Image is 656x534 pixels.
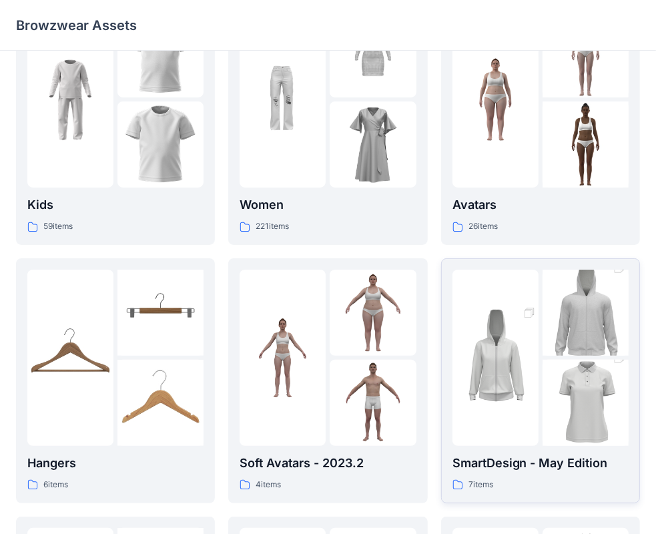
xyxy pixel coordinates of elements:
[256,220,289,234] p: 221 items
[330,270,416,356] img: folder 2
[468,478,493,492] p: 7 items
[452,293,539,423] img: folder 1
[27,454,204,473] p: Hangers
[240,57,326,143] img: folder 1
[256,478,281,492] p: 4 items
[117,270,204,356] img: folder 2
[117,360,204,446] img: folder 3
[43,220,73,234] p: 59 items
[240,454,416,473] p: Soft Avatars - 2023.2
[43,478,68,492] p: 6 items
[441,258,640,503] a: folder 1folder 2folder 3SmartDesign - May Edition7items
[117,101,204,188] img: folder 3
[543,11,629,97] img: folder 2
[330,11,416,97] img: folder 2
[16,258,215,503] a: folder 1folder 2folder 3Hangers6items
[543,338,629,468] img: folder 3
[240,314,326,400] img: folder 1
[452,57,539,143] img: folder 1
[228,258,427,503] a: folder 1folder 2folder 3Soft Avatars - 2023.24items
[543,248,629,378] img: folder 2
[117,11,204,97] img: folder 2
[27,314,113,400] img: folder 1
[452,196,629,214] p: Avatars
[452,454,629,473] p: SmartDesign - May Edition
[330,101,416,188] img: folder 3
[27,196,204,214] p: Kids
[27,57,113,143] img: folder 1
[240,196,416,214] p: Women
[330,360,416,446] img: folder 3
[468,220,498,234] p: 26 items
[543,101,629,188] img: folder 3
[16,16,137,35] p: Browzwear Assets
